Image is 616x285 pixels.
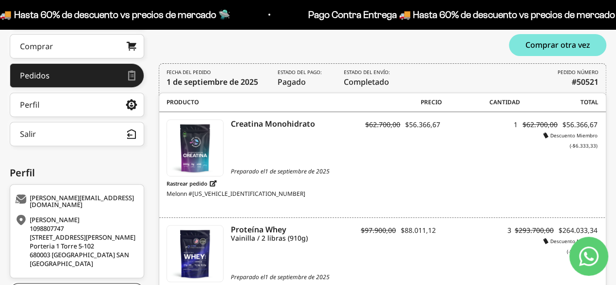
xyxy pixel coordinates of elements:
span: Total [520,98,598,107]
div: [PERSON_NAME][EMAIL_ADDRESS][DOMAIN_NAME] [15,194,136,208]
button: Comprar otra vez [509,34,606,56]
i: Estado del envío: [344,69,390,76]
div: 3 [436,225,511,245]
time: 1 de septiembre de 2025 [167,76,258,87]
a: Pedidos [10,63,144,88]
a: Proteína Whey - Vainilla / 2 libras (910g) [167,225,224,282]
img: Proteína Whey - Vainilla / 2 libras (910g) [167,226,223,282]
span: $56.366,67 [562,120,597,129]
s: $62.700,00 [365,120,400,129]
s: $97.900,00 [361,226,396,235]
a: Creatina Monohidrato [167,119,224,176]
s: $62.700,00 [523,120,558,129]
s: $293.700,00 [515,226,554,235]
i: FECHA DEL PEDIDO [167,69,211,76]
i: PEDIDO NÚMERO [558,69,598,76]
a: Creatina Monohidrato [231,119,360,128]
div: Pedidos [20,72,50,79]
b: #50521 [572,76,598,88]
div: Perfil [20,101,39,109]
div: 1 [440,119,518,139]
i: Descuento Miembro (-$29.666,66) [543,238,597,255]
span: $264.033,34 [559,226,597,235]
i: Proteína Whey [231,225,355,234]
button: Salir [10,122,144,146]
a: Comprar [10,34,144,58]
div: Comprar [20,42,53,50]
a: Perfil [10,93,144,117]
i: Descuento Miembro (-$6.333,33) [543,132,597,149]
time: 1 de septiembre de 2025 [265,167,330,175]
span: Cantidad [442,98,520,107]
span: Precio [363,98,441,107]
span: Preparado el [167,167,360,176]
a: Proteína Whey Vainilla / 2 libras (910g) [231,225,355,243]
time: 1 de septiembre de 2025 [265,273,330,281]
i: Estado del pago: [278,69,322,76]
div: [PERSON_NAME] 1098807747 [STREET_ADDRESS][PERSON_NAME] Porteria 1 Torre 5-102 680003 [GEOGRAPHIC_... [15,215,136,268]
i: Vainilla / 2 libras (910g) [231,234,355,243]
div: Perfil [10,166,144,180]
a: Rastrear pedido [167,177,217,190]
span: Pagado [278,69,324,88]
span: Producto [167,98,363,107]
span: $88.011,12 [401,226,436,235]
span: Comprar otra vez [525,41,590,49]
img: Creatina Monohidrato [167,120,223,176]
span: Melonn #[US_VEHICLE_IDENTIFICATION_NUMBER] [167,190,305,198]
span: Completado [344,69,392,88]
div: Salir [20,130,36,138]
span: Preparado el [167,273,355,282]
span: $56.366,67 [405,120,440,129]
